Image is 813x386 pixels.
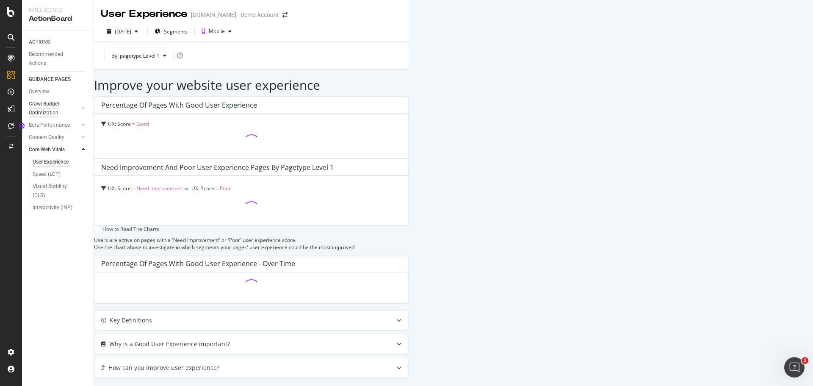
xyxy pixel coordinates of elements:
span: Poor [220,185,231,192]
button: Mobile [198,25,235,38]
span: UX: Score [191,185,214,192]
span: Segments [164,28,188,35]
a: Speed (LCP) [33,170,88,179]
div: Overview [29,87,49,96]
a: Crawl Budget Optimization [29,100,79,117]
button: [DATE] [101,28,144,36]
div: Percentage of Pages with Good User Experience [101,101,257,109]
div: Core Web Vitals [29,145,65,154]
a: Visual Stability (CLS) [33,182,88,200]
div: Why is a Good User Experience important? [109,340,230,348]
a: Interactivity (INP) [33,203,88,212]
span: By: pagetype Level 1 [111,52,160,59]
span: UX: Score [108,185,131,192]
div: Crawl Budget Optimization [29,100,73,117]
div: Key Definitions [110,316,152,325]
div: ActionBoard [29,14,87,24]
span: 1 [802,357,808,364]
div: Interactivity (INP) [33,203,72,212]
div: GUIDANCE PAGES [29,75,71,84]
div: Percentage of Pages with Good User Experience - Over Time [101,259,295,268]
button: Segments [151,25,191,38]
a: Recommended Actions [29,50,88,68]
a: Core Web Vitals [29,145,79,154]
div: Intelligence [29,7,87,14]
a: Bots Performance [29,121,79,130]
span: = [132,120,135,128]
a: Overview [29,87,88,96]
span: = [216,185,218,192]
p: Users are active on pages with a 'Need Improvement' or 'Poor' user experience score. Use the char... [94,236,356,251]
div: [DOMAIN_NAME] - Demo Account [191,11,279,19]
div: User Experience [33,158,69,167]
a: ACTIONS [29,38,88,47]
span: UX: Score [108,120,131,128]
div: Content Quality [29,133,64,142]
iframe: Intercom live chat [784,357,805,378]
div: Recommended Actions [29,50,80,68]
div: arrow-right-arrow-left [282,12,288,18]
div: ACTIONS [29,38,50,47]
a: User Experience [33,158,88,167]
div: Speed (LCP) [33,170,61,179]
div: How to Read The Charts [102,225,159,233]
div: Tooltip anchor [18,122,25,130]
span: or [184,185,189,192]
div: How can you improve user experience? [108,364,219,372]
h2: Improve your website user experience [94,78,409,92]
div: Mobile [209,29,225,34]
a: GUIDANCE PAGES [29,75,88,84]
span: Good [136,120,149,128]
a: Content Quality [29,133,79,142]
div: Need Improvement and Poor User Experience Pages by pagetype Level 1 [101,163,334,172]
div: User Experience [101,7,188,21]
div: Bots Performance [29,121,70,130]
span: = [132,185,135,192]
button: By: pagetype Level 1 [104,49,174,62]
div: Visual Stability (CLS) [33,182,79,200]
span: Need Improvement [136,185,182,192]
div: [DATE] [115,28,131,35]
